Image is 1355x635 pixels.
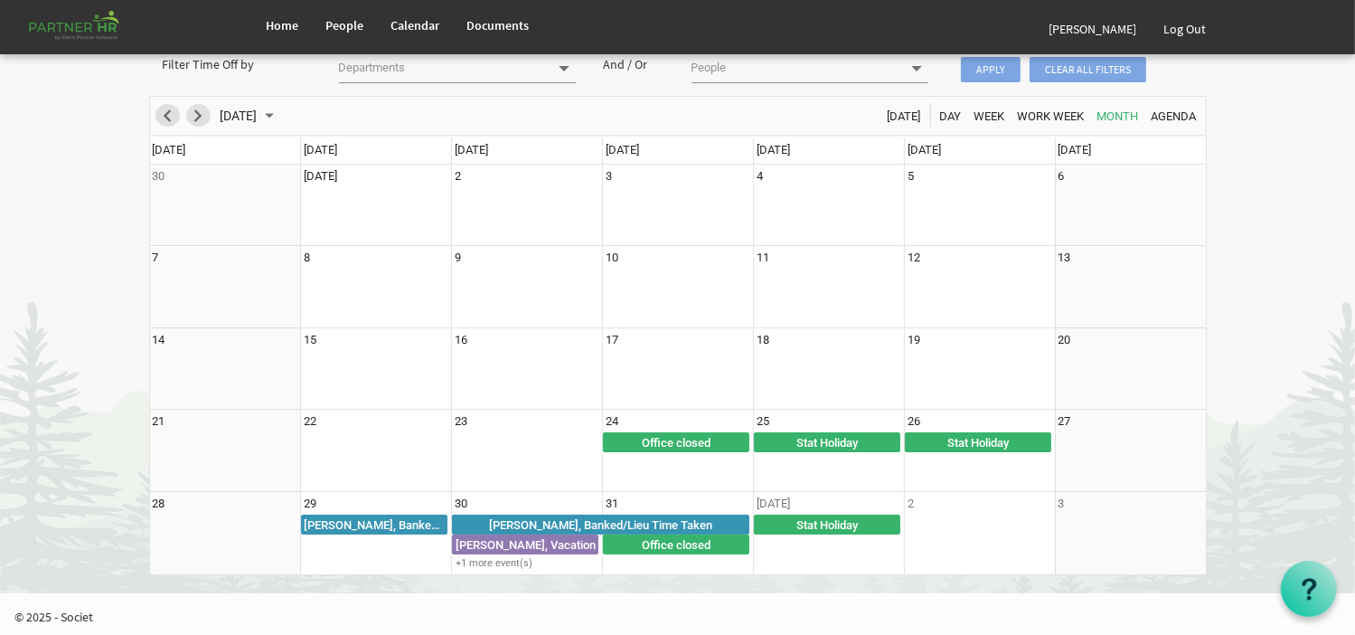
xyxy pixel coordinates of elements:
div: Office closed Begin From Wednesday, December 24, 2025 at 12:00:00 AM GMT-08:00 Ends At Thursday, ... [603,432,749,452]
div: Thursday, December 25, 2025 [757,412,769,431]
div: Saturday, December 13, 2025 [1059,249,1071,267]
div: Tuesday, December 23, 2025 [455,412,467,431]
span: [DATE] [455,143,488,156]
div: Tuesday, December 2, 2025 [455,167,461,185]
div: Tuesday, December 30, 2025 [455,495,467,513]
div: Friday, December 19, 2025 [908,331,920,349]
div: Monday, December 29, 2025 [304,495,316,513]
p: © 2025 - Societ [14,608,1355,626]
div: Friday, December 26, 2025 [908,412,920,431]
div: Office closed [604,535,748,554]
button: Next [186,104,211,127]
button: Agenda [1148,104,1200,127]
button: Previous [155,104,180,127]
span: [DATE] [606,143,639,156]
div: previous period [153,97,183,135]
span: [DATE] [908,143,941,156]
div: Tuesday, December 9, 2025 [455,249,461,267]
div: Stat Holiday Begin From Friday, December 26, 2025 at 12:00:00 AM GMT-08:00 Ends At Saturday, Dece... [905,432,1051,452]
span: Home [267,17,299,33]
div: Office closed [604,433,748,451]
div: Sunday, December 14, 2025 [153,331,165,349]
div: Wednesday, December 24, 2025 [606,412,618,431]
span: Apply [961,57,1021,82]
div: Sunday, December 21, 2025 [153,412,165,431]
div: Stat Holiday Begin From Thursday, December 25, 2025 at 12:00:00 AM GMT-08:00 Ends At Friday, Dece... [754,432,900,452]
span: Day [938,105,964,128]
div: Stat Holiday [755,433,899,451]
span: Calendar [391,17,440,33]
div: Wednesday, December 10, 2025 [606,249,618,267]
div: Holly Kleban, Banked/Lieu Time Taken Begin From Tuesday, December 30, 2025 at 12:00:00 AM GMT-08:... [452,515,749,535]
a: Log Out [1151,4,1220,54]
div: Saturday, December 6, 2025 [1059,167,1065,185]
div: Sunday, December 28, 2025 [153,495,165,513]
div: Filter Time Off by [149,55,325,73]
span: Agenda [1150,105,1199,128]
div: Thursday, January 1, 2026 [757,495,790,513]
div: Saturday, January 3, 2026 [1059,495,1065,513]
div: Friday, December 5, 2025 [908,167,914,185]
div: Stat Holiday Begin From Thursday, January 1, 2026 at 12:00:00 AM GMT-08:00 Ends At Friday, Januar... [754,515,900,535]
a: [PERSON_NAME] [1036,4,1151,54]
span: People [326,17,364,33]
div: Tuesday, December 16, 2025 [455,331,467,349]
input: People [692,55,900,81]
div: Thursday, December 11, 2025 [757,249,769,267]
div: And / Or [589,55,678,73]
span: [DATE] [1059,143,1092,156]
input: Departments [339,55,548,81]
button: Month [1094,104,1142,127]
div: next period [183,97,214,135]
div: Stat Holiday [755,516,899,534]
div: Stat Holiday [906,433,1050,451]
div: [PERSON_NAME], Banked/Lieu Time Taken [453,516,748,534]
div: Wednesday, December 3, 2025 [606,167,612,185]
span: [DATE] [757,143,790,156]
div: Saturday, December 20, 2025 [1059,331,1071,349]
span: Month [1096,105,1141,128]
div: [PERSON_NAME], Vacation [453,535,598,554]
div: Wednesday, December 31, 2025 [606,495,618,513]
div: Natalie Maga, Vacation Begin From Tuesday, December 30, 2025 at 12:00:00 AM GMT-08:00 Ends At Tue... [452,535,598,554]
div: Monday, December 15, 2025 [304,331,316,349]
span: Documents [467,17,530,33]
div: [PERSON_NAME], Banked/Lieu Time Taken [302,516,447,534]
div: Wednesday, December 17, 2025 [606,331,618,349]
button: Week [971,104,1008,127]
schedule: of December 2025 [149,96,1207,575]
div: +1 more event(s) [452,556,601,570]
div: Sunday, December 7, 2025 [153,249,159,267]
button: Today [884,104,924,127]
span: [DATE] [219,105,259,128]
button: October 2025 [217,104,282,127]
div: Thursday, December 4, 2025 [757,167,763,185]
div: Monday, December 22, 2025 [304,412,316,431]
button: Day [936,104,964,127]
div: Monday, December 8, 2025 [304,249,310,267]
div: Monday, December 1, 2025 [304,167,337,185]
div: Saturday, December 27, 2025 [1059,412,1071,431]
span: Week [973,105,1007,128]
div: December 2025 [214,97,286,135]
div: Friday, January 2, 2026 [908,495,914,513]
span: [DATE] [886,105,923,128]
span: Work Week [1016,105,1087,128]
div: Natalie Maga, Banked/Lieu Time Taken Begin From Monday, December 29, 2025 at 12:00:00 AM GMT-08:0... [301,515,447,535]
button: Work Week [1014,104,1087,127]
div: Thursday, December 18, 2025 [757,331,769,349]
div: Office closed Begin From Wednesday, December 31, 2025 at 12:00:00 AM GMT-08:00 Ends At Thursday, ... [603,535,749,554]
div: Sunday, November 30, 2025 [153,167,165,185]
div: Friday, December 12, 2025 [908,249,920,267]
span: [DATE] [153,143,186,156]
span: [DATE] [304,143,337,156]
span: Clear all filters [1030,57,1146,82]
